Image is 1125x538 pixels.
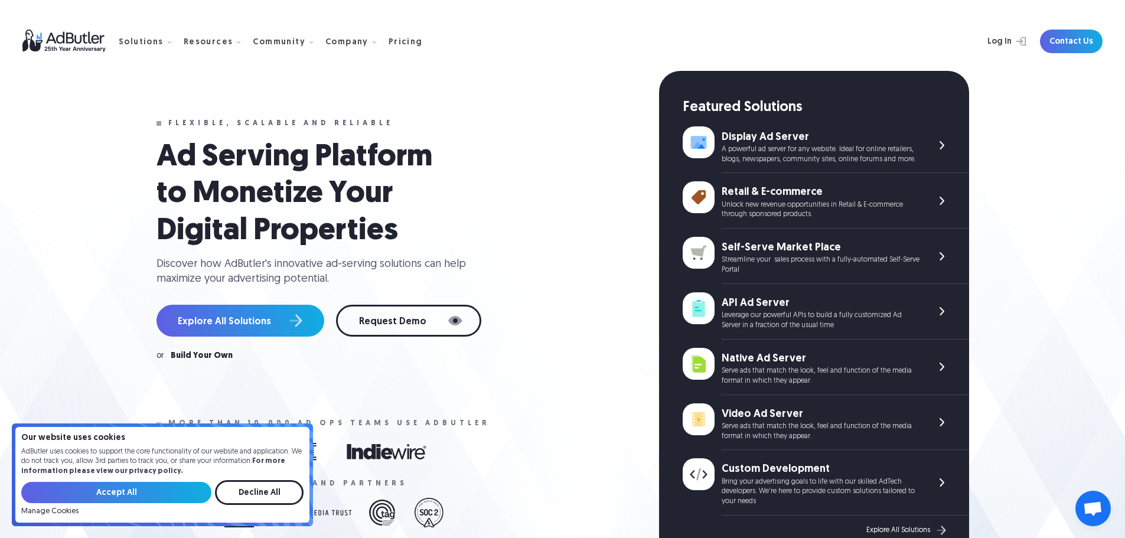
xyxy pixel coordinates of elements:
[156,139,464,250] h1: Ad Serving Platform to Monetize Your Digital Properties
[389,38,423,47] div: Pricing
[156,257,475,286] div: Discover how AdButler's innovative ad-serving solutions can help maximize your advertising potent...
[722,296,919,311] div: API Ad Server
[722,462,919,477] div: Custom Development
[866,523,949,538] a: Explore All Solutions
[722,130,919,145] div: Display Ad Server
[722,407,919,422] div: Video Ad Server
[683,395,969,451] a: Video Ad Server Serve ads that match the look, feel and function of the media format in which the...
[683,229,969,284] a: Self-Serve Market Place Streamline your sales process with a fully-automated Self-Serve Portal
[683,98,969,118] div: Featured Solutions
[389,36,432,47] a: Pricing
[722,311,919,331] div: Leverage our powerful APIs to build a fully customized Ad Server in a fraction of the usual time
[722,477,919,507] div: Bring your advertising goals to life with our skilled AdTech developers. We're here to provide cu...
[956,30,1033,53] a: Log In
[156,352,164,360] div: or
[325,38,369,47] div: Company
[722,240,919,255] div: Self-Serve Market Place
[21,447,304,477] p: AdButler uses cookies to support the core functionality of our website and application. We do not...
[1040,30,1103,53] a: Contact Us
[683,340,969,395] a: Native Ad Server Serve ads that match the look, feel and function of the media format in which th...
[683,284,969,340] a: API Ad Server Leverage our powerful APIs to build a fully customized Ad Server in a fraction of t...
[215,480,304,505] input: Decline All
[21,482,211,503] input: Accept All
[184,38,233,47] div: Resources
[168,419,490,428] div: More than 10,000 ad ops teams use adbutler
[866,526,930,534] div: Explore All Solutions
[171,352,233,360] a: Build Your Own
[1075,491,1111,526] a: Open chat
[722,366,919,386] div: Serve ads that match the look, feel and function of the media format in which they appear.
[253,38,305,47] div: Community
[722,255,919,275] div: Streamline your sales process with a fully-automated Self-Serve Portal
[683,450,969,516] a: Custom Development Bring your advertising goals to life with our skilled AdTech developers. We're...
[722,185,919,200] div: Retail & E-commerce
[21,507,79,516] a: Manage Cookies
[722,200,919,220] div: Unlock new revenue opportunities in Retail & E-commerce through sponsored products.
[683,118,969,174] a: Display Ad Server A powerful ad server for any website. Ideal for online retailers, blogs, newspa...
[336,305,481,337] a: Request Demo
[168,119,393,128] div: Flexible, scalable and reliable
[722,422,919,442] div: Serve ads that match the look, feel and function of the media format in which they appear.
[156,305,324,337] a: Explore All Solutions
[722,351,919,366] div: Native Ad Server
[21,434,304,442] h4: Our website uses cookies
[683,173,969,229] a: Retail & E-commerce Unlock new revenue opportunities in Retail & E-commerce through sponsored pro...
[119,38,164,47] div: Solutions
[722,145,919,165] div: A powerful ad server for any website. Ideal for online retailers, blogs, newspapers, community si...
